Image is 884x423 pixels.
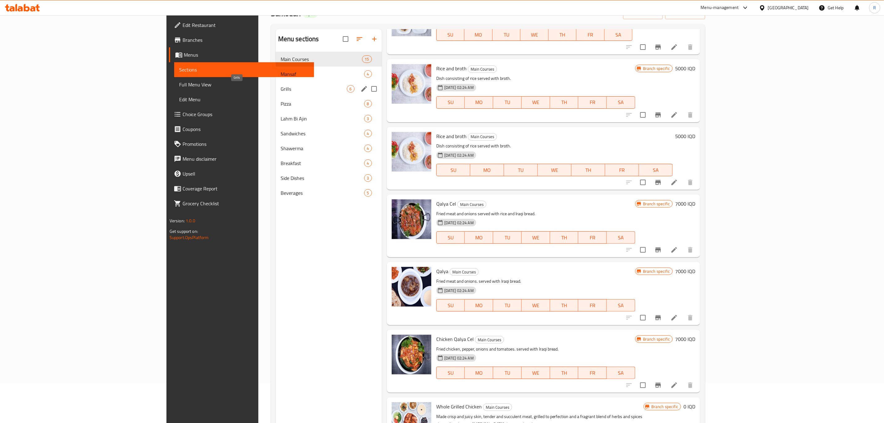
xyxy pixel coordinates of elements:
div: Side Dishes3 [276,171,382,185]
span: Edit Restaurant [183,21,309,29]
span: Upsell [183,170,309,177]
span: SU [439,30,462,39]
span: WE [524,301,548,310]
span: 8 [364,101,372,107]
div: items [364,159,372,167]
span: WE [523,30,546,39]
a: Promotions [169,137,314,151]
div: Grills6edit [276,81,382,96]
a: Edit menu item [671,43,678,51]
img: Qalya Cel [392,199,431,239]
span: SU [439,166,468,175]
h6: 5000 IQD [675,64,695,73]
img: Rice and broth [392,132,431,172]
button: Branch-specific-item [651,175,666,190]
div: items [364,100,372,107]
button: delete [683,242,698,257]
span: 4 [364,160,372,166]
h6: 0 IQD [683,402,695,411]
button: TU [493,367,522,379]
span: Rice and broth [436,132,467,141]
div: items [364,70,372,78]
span: TH [551,30,574,39]
span: Select to update [636,108,649,121]
span: SA [609,368,633,377]
a: Branches [169,33,314,47]
span: Shawerma [281,145,364,152]
span: Branch specific [640,336,672,342]
span: MO [467,301,491,310]
span: SA [609,98,633,107]
button: MO [464,28,492,41]
span: TH [574,166,603,175]
button: delete [683,310,698,325]
button: delete [683,378,698,393]
button: TH [550,96,579,109]
span: Branch specific [640,201,672,207]
button: WE [522,367,550,379]
span: [DATE] 02:24 AM [442,85,476,90]
button: WE [522,299,550,312]
span: [DATE] 02:24 AM [442,152,476,158]
div: Beverages5 [276,185,382,200]
h6: 5000 IQD [675,132,695,141]
span: Full Menu View [179,81,309,88]
button: TU [493,96,522,109]
span: WE [524,368,548,377]
button: WE [522,231,550,244]
span: TH [553,233,576,242]
button: FR [576,28,604,41]
a: Grocery Checklist [169,196,314,211]
span: Beverages [281,189,364,197]
div: Mansaf4 [276,67,382,81]
span: Breakfast [281,159,364,167]
span: Select to update [636,176,649,189]
span: Grocery Checklist [183,200,309,207]
span: FR [579,30,602,39]
div: Lahm Bi Ajin3 [276,111,382,126]
span: Sort sections [352,32,367,46]
button: WE [522,96,550,109]
div: items [364,130,372,137]
button: WE [520,28,548,41]
span: Side Dishes [281,174,364,182]
span: TH [553,301,576,310]
button: TH [549,28,576,41]
button: SU [436,231,465,244]
div: Breakfast4 [276,156,382,171]
div: items [364,189,372,197]
span: Qalya [436,267,448,276]
span: MO [467,233,491,242]
span: Main Courses [483,404,512,411]
span: Coupons [183,125,309,133]
span: Select to update [636,311,649,324]
a: Coupons [169,122,314,137]
span: Choice Groups [183,111,309,118]
div: items [364,115,372,122]
button: Add section [367,32,382,46]
div: items [364,145,372,152]
span: SU [439,301,463,310]
span: TU [496,368,519,377]
button: delete [683,40,698,55]
span: Rice and broth [436,64,467,73]
div: Main Courses [468,133,497,141]
a: Edit menu item [671,179,678,186]
button: TH [571,164,605,176]
button: SU [436,367,465,379]
div: Main Courses [475,336,504,343]
span: Main Courses [458,201,486,208]
p: Fried meat and onions served with rice and Iraqi bread. [436,210,635,218]
button: Branch-specific-item [651,242,666,257]
span: Main Courses [468,66,497,73]
span: Whole Grilled Chicken [436,402,482,411]
div: Main Courses15 [276,52,382,67]
a: Upsell [169,166,314,181]
span: Branch specific [640,66,672,72]
a: Edit menu item [671,246,678,254]
div: Lahm Bi Ajin [281,115,364,122]
div: Main Courses [457,201,486,208]
span: 4 [364,146,372,151]
div: [GEOGRAPHIC_DATA] [768,4,809,11]
button: delete [683,107,698,122]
